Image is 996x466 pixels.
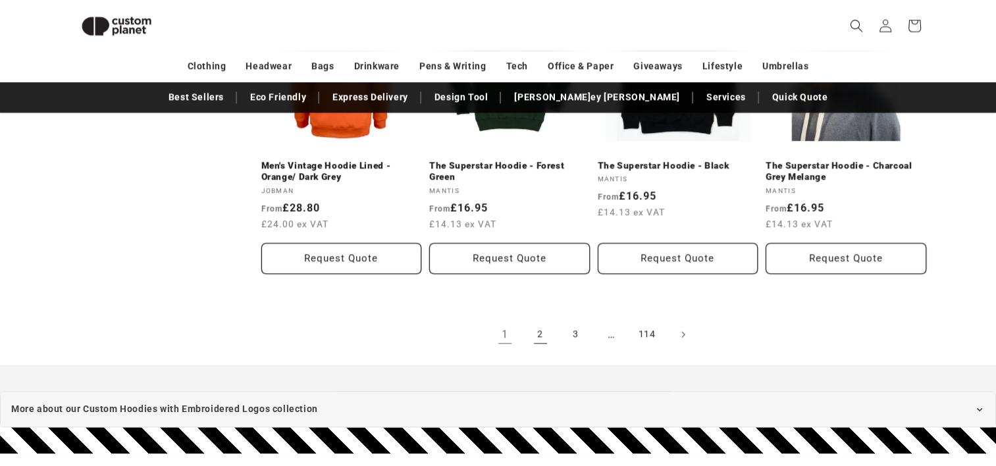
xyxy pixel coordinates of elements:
[354,55,400,78] a: Drinkware
[326,86,415,109] a: Express Delivery
[11,401,318,417] span: More about our Custom Hoodies with Embroidered Logos collection
[526,320,555,349] a: Page 2
[930,403,996,466] iframe: Chat Widget
[766,86,835,109] a: Quick Quote
[598,160,758,172] a: The Superstar Hoodie - Black
[188,55,226,78] a: Clothing
[506,55,527,78] a: Tech
[702,55,743,78] a: Lifestyle
[597,320,626,349] span: …
[548,55,614,78] a: Office & Paper
[766,160,926,183] a: The Superstar Hoodie - Charcoal Grey Melange
[598,243,758,274] button: Request Quote
[311,55,334,78] a: Bags
[261,243,422,274] button: Request Quote
[762,55,808,78] a: Umbrellas
[429,243,590,274] button: Request Quote
[419,55,486,78] a: Pens & Writing
[261,160,422,183] a: Men's Vintage Hoodie Lined - Orange/ Dark Grey
[429,160,590,183] a: The Superstar Hoodie - Forest Green
[428,86,495,109] a: Design Tool
[633,320,662,349] a: Page 114
[70,5,163,47] img: Custom Planet
[261,320,926,349] nav: Pagination
[244,86,313,109] a: Eco Friendly
[633,55,682,78] a: Giveaways
[700,86,752,109] a: Services
[766,243,926,274] button: Request Quote
[246,55,292,78] a: Headwear
[562,320,590,349] a: Page 3
[842,11,871,40] summary: Search
[508,86,686,109] a: [PERSON_NAME]ey [PERSON_NAME]
[490,320,519,349] a: Page 1
[668,320,697,349] a: Next page
[162,86,230,109] a: Best Sellers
